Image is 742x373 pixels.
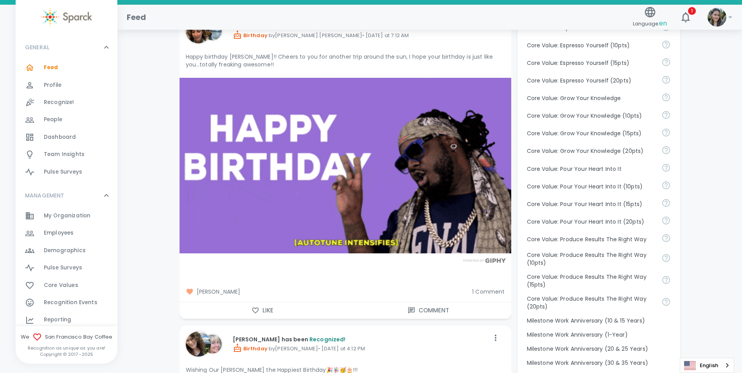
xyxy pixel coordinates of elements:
button: Like [180,302,345,319]
svg: Follow your curiosity and learn together [661,145,671,155]
p: Copyright © 2017 - 2025 [16,351,117,357]
a: People [16,111,117,128]
span: Team Insights [44,151,84,158]
p: Core Value: Produce Results The Right Way [527,235,655,243]
a: Recognition Events [16,294,117,311]
img: Powered by GIPHY [461,258,508,263]
svg: Share your voice and your ideas [661,40,671,49]
a: My Organization [16,207,117,224]
svg: Follow your curiosity and learn together [661,110,671,120]
a: Demographics [16,242,117,259]
span: Pulse Surveys [44,264,82,272]
span: en [659,19,667,28]
h1: Feed [127,11,146,23]
svg: Share your voice and your ideas [661,57,671,67]
p: Core Value: Pour Your Heart Into It (15pts) [527,200,655,208]
span: Core Values [44,282,78,289]
p: Core Value: Produce Results The Right Way (20pts) [527,295,655,310]
div: GENERAL [16,59,117,184]
p: Milestone Work Anniversary (10 & 15 Years) [527,317,671,325]
a: Sparck logo [16,8,117,26]
svg: Find success working together and doing the right thing [661,297,671,307]
p: [PERSON_NAME] has been [233,335,489,343]
p: Core Value: Pour Your Heart Into It [527,165,655,173]
span: Reporting [44,316,71,324]
p: Core Value: Produce Results The Right Way (10pts) [527,251,655,267]
span: Language: [633,18,667,29]
p: by [PERSON_NAME] • [DATE] at 4:12 PM [233,343,489,353]
a: Profile [16,77,117,94]
span: Employees [44,229,74,237]
svg: Find success working together and doing the right thing [661,253,671,263]
img: Picture of Mackenzie [708,8,726,27]
span: Recognize! [44,99,74,106]
div: MANAGEMENT [16,184,117,207]
p: Core Value: Grow Your Knowledge [527,94,655,102]
svg: Come to work to make a difference in your own way [661,181,671,190]
aside: Language selected: English [680,358,734,373]
span: [PERSON_NAME] [186,288,466,296]
a: Reporting [16,311,117,328]
a: Pulse Surveys [16,259,117,276]
button: Comment [345,302,511,319]
p: Milestone Work Anniversary (20 & 25 Years) [527,345,671,353]
span: Birthday [233,345,268,352]
span: Recognition Events [44,299,97,307]
img: Picture of Linda Chock [203,335,222,353]
p: Recognition as unique as you are! [16,345,117,351]
a: Employees [16,224,117,242]
p: Milestone Work Anniversary (30 & 35 Years) [527,359,671,367]
div: Feed [16,59,117,76]
p: GENERAL [25,43,49,51]
img: Sparck logo [41,8,92,26]
span: Feed [44,64,58,72]
p: Core Value: Espresso Yourself (15pts) [527,59,655,67]
span: We San Francisco Bay Coffee [16,332,117,342]
img: Picture of Vashti Cirinna [186,332,211,357]
span: My Organization [44,212,90,220]
button: 1 [676,8,695,27]
svg: Share your voice and your ideas [661,75,671,84]
svg: Follow your curiosity and learn together [661,128,671,137]
a: Pulse Surveys [16,163,117,181]
svg: Find success working together and doing the right thing [661,275,671,285]
p: by [PERSON_NAME] [PERSON_NAME] • [DATE] at 7:12 AM [233,30,489,39]
p: Core Value: Espresso Yourself (10pts) [527,41,655,49]
span: Dashboard [44,133,76,141]
span: 1 Comment [472,288,505,296]
span: People [44,116,62,124]
span: Demographics [44,247,86,255]
p: Core Value: Grow Your Knowledge (20pts) [527,147,655,155]
svg: Find success working together and doing the right thing [661,233,671,243]
span: Pulse Surveys [44,168,82,176]
p: Core Value: Grow Your Knowledge (10pts) [527,112,655,120]
p: Core Value: Pour Your Heart Into It (20pts) [527,218,655,226]
span: Profile [44,81,61,89]
a: Dashboard [16,129,117,146]
svg: Come to work to make a difference in your own way [661,216,671,225]
span: Birthday [233,32,268,39]
p: Core Value: Grow Your Knowledge (15pts) [527,129,655,137]
svg: Come to work to make a difference in your own way [661,198,671,208]
a: Recognize! [16,94,117,111]
div: GENERAL [16,36,117,59]
a: Core Values [16,277,117,294]
a: Team Insights [16,146,117,163]
svg: Follow your curiosity and learn together [661,93,671,102]
p: Happy birthday [PERSON_NAME]!! Cheers to you for another trip around the sun, I hope your birthda... [186,53,505,68]
p: Core Value: Espresso Yourself (20pts) [527,77,655,84]
p: Milestone Work Anniversary (1-Year) [527,331,671,339]
div: Language [680,358,734,373]
button: Language:en [630,4,670,31]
